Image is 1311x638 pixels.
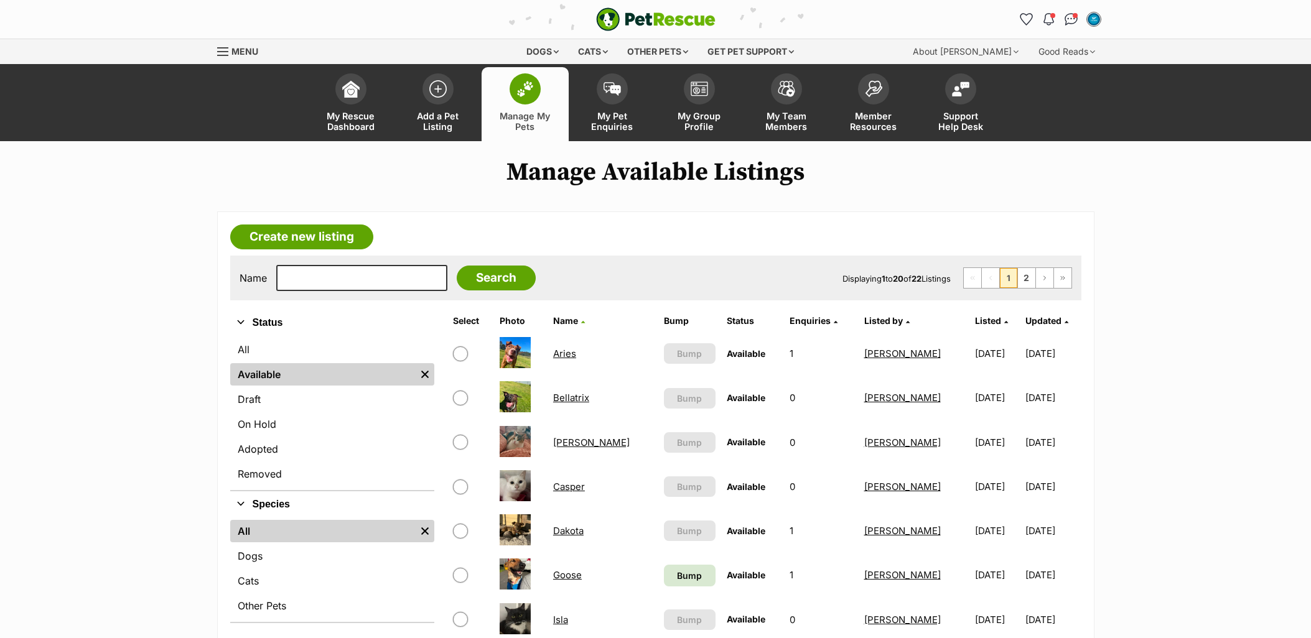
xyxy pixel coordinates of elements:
a: [PERSON_NAME] [864,614,941,626]
span: Page 1 [1000,268,1017,288]
img: pet-enquiries-icon-7e3ad2cf08bfb03b45e93fb7055b45f3efa6380592205ae92323e6603595dc1f.svg [604,82,621,96]
td: [DATE] [1025,465,1080,508]
a: Next page [1036,268,1053,288]
span: translation missing: en.admin.listings.index.attributes.enquiries [790,315,831,326]
a: Listed by [864,315,910,326]
span: Bump [677,569,702,582]
a: On Hold [230,413,434,435]
a: Page 2 [1018,268,1035,288]
a: Removed [230,463,434,485]
img: Emily Middleton profile pic [1088,13,1100,25]
a: [PERSON_NAME] [864,437,941,448]
span: Member Resources [846,111,902,132]
a: Available [230,363,416,386]
span: Bump [677,347,702,360]
button: Bump [664,343,716,364]
a: Aries [553,348,576,359]
div: Status [230,336,434,490]
span: Add a Pet Listing [410,111,466,132]
th: Photo [495,311,547,331]
a: [PERSON_NAME] [864,481,941,492]
a: My Group Profile [656,67,743,141]
a: [PERSON_NAME] [864,348,941,359]
td: [DATE] [1025,421,1080,464]
a: [PERSON_NAME] [864,525,941,537]
button: Bump [664,432,716,453]
td: [DATE] [970,376,1024,419]
a: All [230,338,434,361]
th: Status [722,311,783,331]
a: All [230,520,416,542]
span: My Pet Enquiries [584,111,640,132]
div: Species [230,517,434,622]
span: Updated [1025,315,1061,326]
td: [DATE] [970,509,1024,552]
a: My Rescue Dashboard [307,67,394,141]
td: [DATE] [1025,332,1080,375]
span: Listed by [864,315,903,326]
a: Last page [1054,268,1071,288]
img: group-profile-icon-3fa3cf56718a62981997c0bc7e787c4b2cf8bcc04b72c1350f741eb67cf2f40e.svg [691,81,708,96]
a: My Pet Enquiries [569,67,656,141]
span: Available [727,437,765,447]
a: Casper [553,481,585,492]
a: Support Help Desk [917,67,1004,141]
a: [PERSON_NAME] [553,437,630,448]
a: Enquiries [790,315,837,326]
span: Available [727,348,765,359]
a: Add a Pet Listing [394,67,482,141]
td: [DATE] [970,421,1024,464]
img: team-members-icon-5396bd8760b3fe7c0b43da4ab00e1e3bb1a5d9ba89233759b79545d2d3fc5d0d.svg [778,81,795,97]
span: Available [727,570,765,580]
a: Bellatrix [553,392,589,404]
span: Available [727,525,765,536]
img: dashboard-icon-eb2f2d2d3e046f16d808141f083e7271f6b2e854fb5c12c21221c1fb7104beca.svg [342,80,360,98]
span: Available [727,481,765,492]
a: Remove filter [416,520,434,542]
span: Menu [231,46,258,57]
strong: 20 [893,274,903,284]
button: Notifications [1039,9,1059,29]
td: [DATE] [1025,553,1080,596]
span: Listed [975,315,1001,326]
img: add-pet-listing-icon-0afa8454b4691262ce3f59096e99ab1cd57d4a30225e0717b998d2c9b9846f56.svg [429,80,447,98]
a: Listed [975,315,1008,326]
span: Displaying to of Listings [842,274,951,284]
img: help-desk-icon-fdf02630f3aa405de69fd3d07c3f3aa587a6932b1a1747fa1d2bba05be0121f9.svg [952,81,969,96]
td: [DATE] [970,332,1024,375]
a: Goose [553,569,582,581]
td: 0 [785,421,858,464]
ul: Account quick links [1017,9,1104,29]
button: Bump [664,520,716,541]
button: Bump [664,609,716,630]
span: My Team Members [758,111,814,132]
span: First page [964,268,981,288]
a: [PERSON_NAME] [864,569,941,581]
span: Available [727,614,765,624]
img: manage-my-pets-icon-02211641906a0b7f246fdf0571729dbe1e7629f14944591b6c1af311fb30b64b.svg [516,81,534,97]
label: Name [240,272,267,284]
td: 1 [785,553,858,596]
a: Remove filter [416,363,434,386]
nav: Pagination [963,267,1072,289]
td: 1 [785,509,858,552]
span: Bump [677,613,702,626]
td: [DATE] [970,553,1024,596]
a: Name [553,315,585,326]
td: [DATE] [1025,509,1080,552]
span: Manage My Pets [497,111,553,132]
button: Species [230,496,434,512]
td: 1 [785,332,858,375]
strong: 22 [912,274,921,284]
div: Good Reads [1030,39,1104,64]
a: Draft [230,388,434,410]
div: Get pet support [699,39,803,64]
a: Create new listing [230,224,373,249]
th: Select [448,311,493,331]
div: Dogs [518,39,567,64]
a: Member Resources [830,67,917,141]
div: Cats [569,39,617,64]
span: My Group Profile [671,111,727,132]
span: My Rescue Dashboard [323,111,379,132]
div: Other pets [618,39,697,64]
